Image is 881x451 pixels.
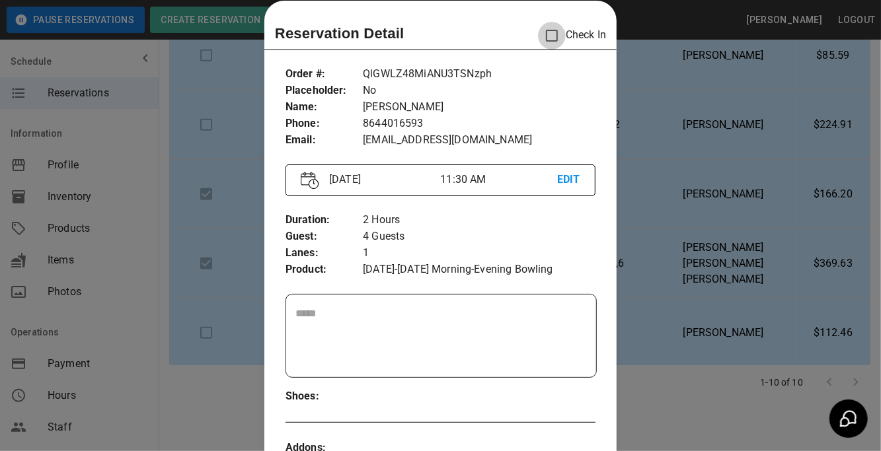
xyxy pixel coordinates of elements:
[286,228,363,245] p: Guest :
[275,22,404,44] p: Reservation Detail
[440,172,556,188] p: 11:30 AM
[286,83,363,99] p: Placeholder :
[286,388,363,405] p: Shoes :
[286,66,363,83] p: Order # :
[286,132,363,149] p: Email :
[301,172,319,190] img: Vector
[363,99,595,116] p: [PERSON_NAME]
[286,116,363,132] p: Phone :
[363,83,595,99] p: No
[557,172,580,188] p: EDIT
[363,245,595,261] p: 1
[324,172,440,188] p: [DATE]
[363,132,595,149] p: [EMAIL_ADDRESS][DOMAIN_NAME]
[363,228,595,245] p: 4 Guests
[363,212,595,228] p: 2 Hours
[363,66,595,83] p: QlGWLZ48MiANU3TSNzph
[286,245,363,261] p: Lanes :
[363,116,595,132] p: 8644016593
[363,261,595,278] p: [DATE]-[DATE] Morning-Evening Bowling
[286,99,363,116] p: Name :
[286,261,363,278] p: Product :
[286,212,363,228] p: Duration :
[538,22,606,50] p: Check In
